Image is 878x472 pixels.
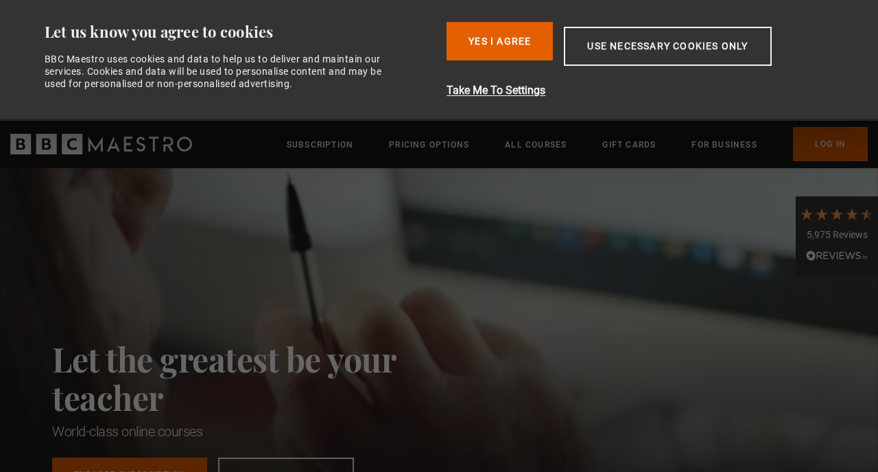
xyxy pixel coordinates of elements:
[796,196,878,276] div: 5,975 ReviewsRead All Reviews
[10,134,192,154] svg: BBC Maestro
[287,138,353,152] a: Subscription
[564,27,771,66] button: Use necessary cookies only
[287,127,868,161] nav: Primary
[799,206,875,222] div: 4.7 Stars
[799,249,875,265] div: Read All Reviews
[602,138,656,152] a: Gift Cards
[793,127,868,161] a: Log In
[505,138,567,152] a: All Courses
[806,250,868,260] img: REVIEWS.io
[52,340,457,416] h2: Let the greatest be your teacher
[45,53,397,91] div: BBC Maestro uses cookies and data to help us to deliver and maintain our services. Cookies and da...
[389,138,469,152] a: Pricing Options
[447,82,844,99] button: Take Me To Settings
[799,228,875,242] div: 5,975 Reviews
[447,22,553,60] button: Yes I Agree
[691,138,757,152] a: For business
[45,22,436,42] div: Let us know you agree to cookies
